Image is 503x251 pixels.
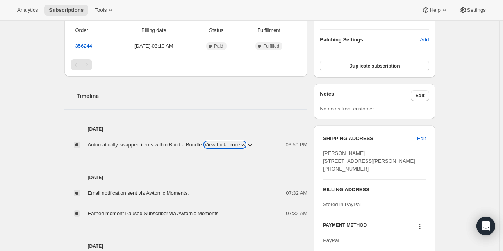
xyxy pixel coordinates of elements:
[116,27,191,34] span: Billing date
[241,27,296,34] span: Fulfillment
[320,90,411,101] h3: Notes
[88,190,189,196] span: Email notification sent via Awtomic Moments.
[95,7,107,13] span: Tools
[71,59,301,70] nav: Pagination
[349,63,400,69] span: Duplicate subscription
[411,90,429,101] button: Edit
[286,210,307,217] span: 07:32 AM
[17,7,38,13] span: Analytics
[323,201,361,207] span: Stored in PayPal
[83,139,259,151] button: Automatically swapped items within Build a Bundle. View bulk process
[196,27,237,34] span: Status
[214,43,223,49] span: Paid
[286,189,307,197] span: 07:32 AM
[75,43,92,49] a: 356244
[320,36,420,44] h6: Batching Settings
[415,34,433,46] button: Add
[286,141,308,149] span: 03:50 PM
[323,150,415,172] span: [PERSON_NAME] [STREET_ADDRESS][PERSON_NAME] [PHONE_NUMBER]
[64,174,308,182] h4: [DATE]
[263,43,279,49] span: Fulfilled
[323,186,426,194] h3: BILLING ADDRESS
[90,5,119,16] button: Tools
[320,106,374,112] span: No notes from customer
[64,125,308,133] h4: [DATE]
[467,7,486,13] span: Settings
[12,5,43,16] button: Analytics
[430,7,440,13] span: Help
[323,222,367,233] h3: PAYMENT METHOD
[77,92,308,100] h2: Timeline
[416,93,425,99] span: Edit
[88,210,220,216] span: Earned moment Paused Subscriber via Awtomic Moments.
[417,5,453,16] button: Help
[323,237,339,243] span: PayPal
[116,42,191,50] span: [DATE] · 03:10 AM
[476,217,495,235] div: Open Intercom Messenger
[320,61,429,71] button: Duplicate subscription
[71,22,114,39] th: Order
[412,132,430,145] button: Edit
[88,141,246,149] span: Automatically swapped items within Build a Bundle .
[49,7,84,13] span: Subscriptions
[205,142,246,148] button: View bulk process
[64,242,308,250] h4: [DATE]
[44,5,88,16] button: Subscriptions
[420,36,429,44] span: Add
[455,5,491,16] button: Settings
[417,135,426,142] span: Edit
[323,135,417,142] h3: SHIPPING ADDRESS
